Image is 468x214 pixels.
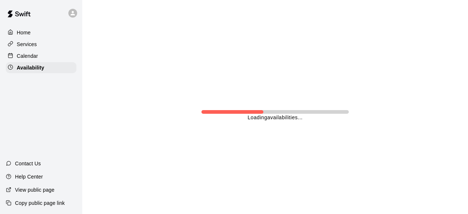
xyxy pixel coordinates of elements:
[15,186,54,194] p: View public page
[6,62,76,73] a: Availability
[15,160,41,167] p: Contact Us
[15,173,43,180] p: Help Center
[6,39,76,50] a: Services
[15,199,65,207] p: Copy public page link
[17,41,37,48] p: Services
[17,64,44,71] p: Availability
[6,27,76,38] a: Home
[17,29,31,36] p: Home
[248,114,302,121] p: Loading availabilities ...
[6,50,76,61] a: Calendar
[17,52,38,60] p: Calendar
